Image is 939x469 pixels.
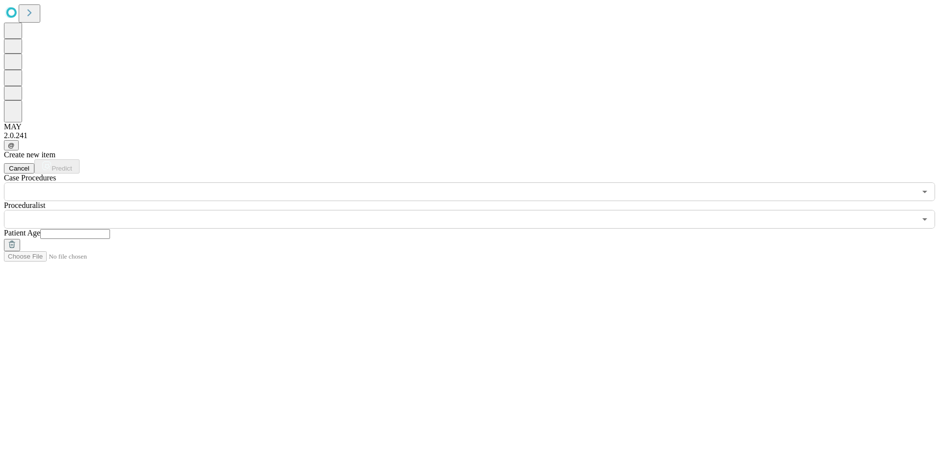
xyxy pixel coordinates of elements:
span: Create new item [4,150,55,159]
span: Cancel [9,165,29,172]
button: Predict [34,159,80,174]
span: Predict [52,165,72,172]
button: Cancel [4,163,34,174]
div: MAY [4,122,935,131]
span: Proceduralist [4,201,45,209]
span: Scheduled Procedure [4,174,56,182]
span: @ [8,142,15,149]
button: Open [918,212,932,226]
span: Patient Age [4,229,40,237]
div: 2.0.241 [4,131,935,140]
button: Open [918,185,932,199]
button: @ [4,140,19,150]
